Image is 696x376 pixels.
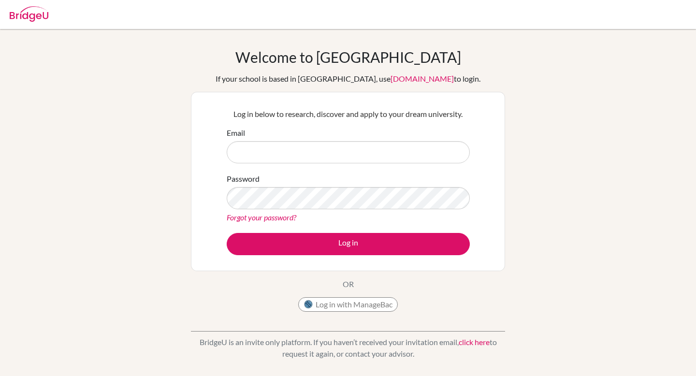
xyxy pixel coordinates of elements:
[227,213,296,222] a: Forgot your password?
[235,48,461,66] h1: Welcome to [GEOGRAPHIC_DATA]
[216,73,480,85] div: If your school is based in [GEOGRAPHIC_DATA], use to login.
[227,173,260,185] label: Password
[227,108,470,120] p: Log in below to research, discover and apply to your dream university.
[391,74,454,83] a: [DOMAIN_NAME]
[191,336,505,360] p: BridgeU is an invite only platform. If you haven’t received your invitation email, to request it ...
[343,278,354,290] p: OR
[10,6,48,22] img: Bridge-U
[459,337,490,347] a: click here
[227,233,470,255] button: Log in
[227,127,245,139] label: Email
[298,297,398,312] button: Log in with ManageBac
